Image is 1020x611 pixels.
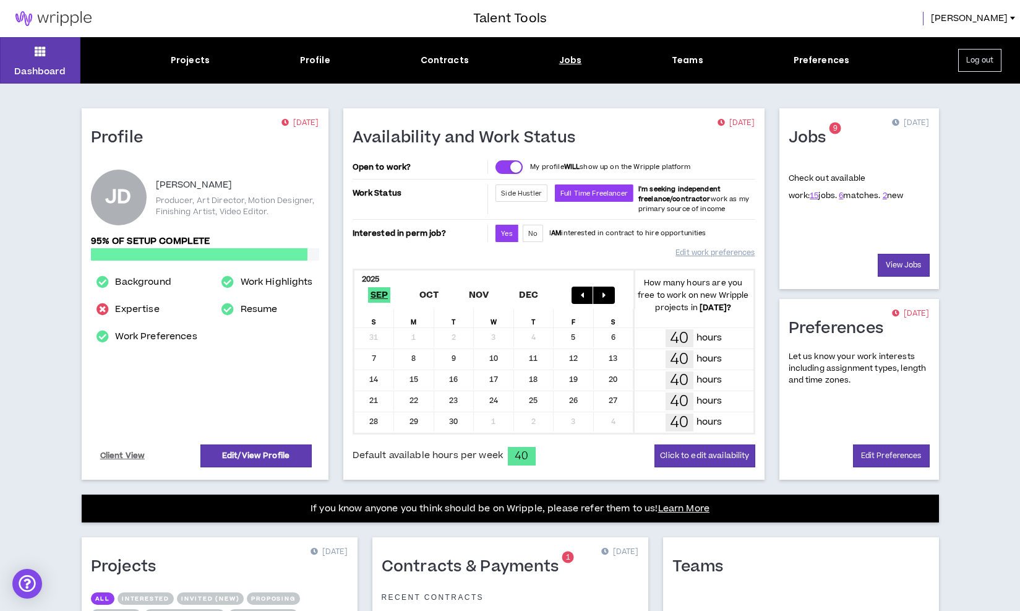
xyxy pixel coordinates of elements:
h3: Talent Tools [473,9,547,28]
a: 2 [883,190,887,201]
div: W [474,309,514,327]
b: I'm seeking independent freelance/contractor [638,184,721,204]
p: [DATE] [281,117,319,129]
div: JD [105,188,132,207]
span: 1 [566,552,570,563]
a: 15 [810,190,818,201]
div: Open Intercom Messenger [12,569,42,599]
sup: 9 [829,123,841,134]
b: 2025 [362,274,380,285]
h1: Preferences [789,319,893,339]
span: No [528,229,538,238]
div: T [434,309,474,327]
button: Log out [958,49,1001,72]
a: Expertise [115,302,159,317]
a: Edit Preferences [853,444,930,467]
a: Edit work preferences [675,242,755,264]
p: My profile show up on the Wripple platform [530,162,690,172]
h1: Contracts & Payments [382,557,568,577]
p: 95% of setup complete [91,235,319,248]
h1: Projects [91,557,166,577]
button: Click to edit availability [654,444,755,467]
h1: Profile [91,128,153,148]
a: Client View [98,445,147,467]
p: [PERSON_NAME] [156,178,233,193]
h1: Teams [672,557,733,577]
div: Profile [300,54,330,67]
span: Oct [417,287,442,303]
span: Side Hustler [501,189,542,198]
a: Learn More [658,502,709,515]
div: Projects [171,54,210,67]
p: Recent Contracts [382,592,484,602]
p: Let us know your work interests including assignment types, length and time zones. [789,351,930,387]
button: Invited (new) [177,592,244,605]
a: Edit/View Profile [200,444,312,467]
p: [DATE] [311,546,348,558]
button: All [91,592,114,605]
span: Nov [466,287,492,303]
h1: Jobs [789,128,836,148]
p: [DATE] [601,546,638,558]
div: Jean-Marc D. [91,170,147,225]
a: View Jobs [878,254,930,277]
p: [DATE] [718,117,755,129]
div: Contracts [421,54,469,67]
sup: 1 [562,552,574,563]
p: hours [696,394,722,408]
span: Default available hours per week [353,449,503,462]
span: Dec [516,287,541,303]
b: [DATE] ? [700,302,731,313]
span: new [883,190,904,201]
span: [PERSON_NAME] [931,12,1008,25]
p: How many hours are you free to work on new Wripple projects in [633,277,753,314]
p: If you know anyone you think should be on Wripple, please refer them to us! [311,501,709,516]
p: Dashboard [14,65,66,78]
p: [DATE] [892,117,929,129]
strong: AM [551,228,561,238]
button: Proposing [247,592,299,605]
a: Work Highlights [241,275,313,290]
a: 6 [839,190,843,201]
p: Check out available work: [789,173,904,201]
p: [DATE] [892,308,929,320]
div: S [594,309,634,327]
p: Producer, Art Director, Motion Designer, Finishing Artist, Video Editor. [156,195,319,217]
span: jobs. [810,190,837,201]
button: Interested [118,592,174,605]
p: Interested in perm job? [353,225,486,242]
span: work as my primary source of income [638,184,749,214]
a: Resume [241,302,278,317]
p: hours [696,331,722,345]
strong: WILL [564,162,580,171]
span: matches. [839,190,880,201]
p: Work Status [353,184,486,202]
p: I interested in contract to hire opportunities [549,228,706,238]
span: Sep [368,287,391,303]
span: 9 [833,123,838,134]
div: Teams [672,54,703,67]
h1: Availability and Work Status [353,128,585,148]
p: hours [696,352,722,366]
p: hours [696,373,722,387]
a: Work Preferences [115,329,197,344]
div: S [354,309,395,327]
div: Preferences [794,54,850,67]
div: M [394,309,434,327]
div: T [514,309,554,327]
a: Background [115,275,171,290]
span: Yes [501,229,512,238]
p: Open to work? [353,162,486,172]
p: hours [696,415,722,429]
div: F [554,309,594,327]
div: Jobs [559,54,582,67]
